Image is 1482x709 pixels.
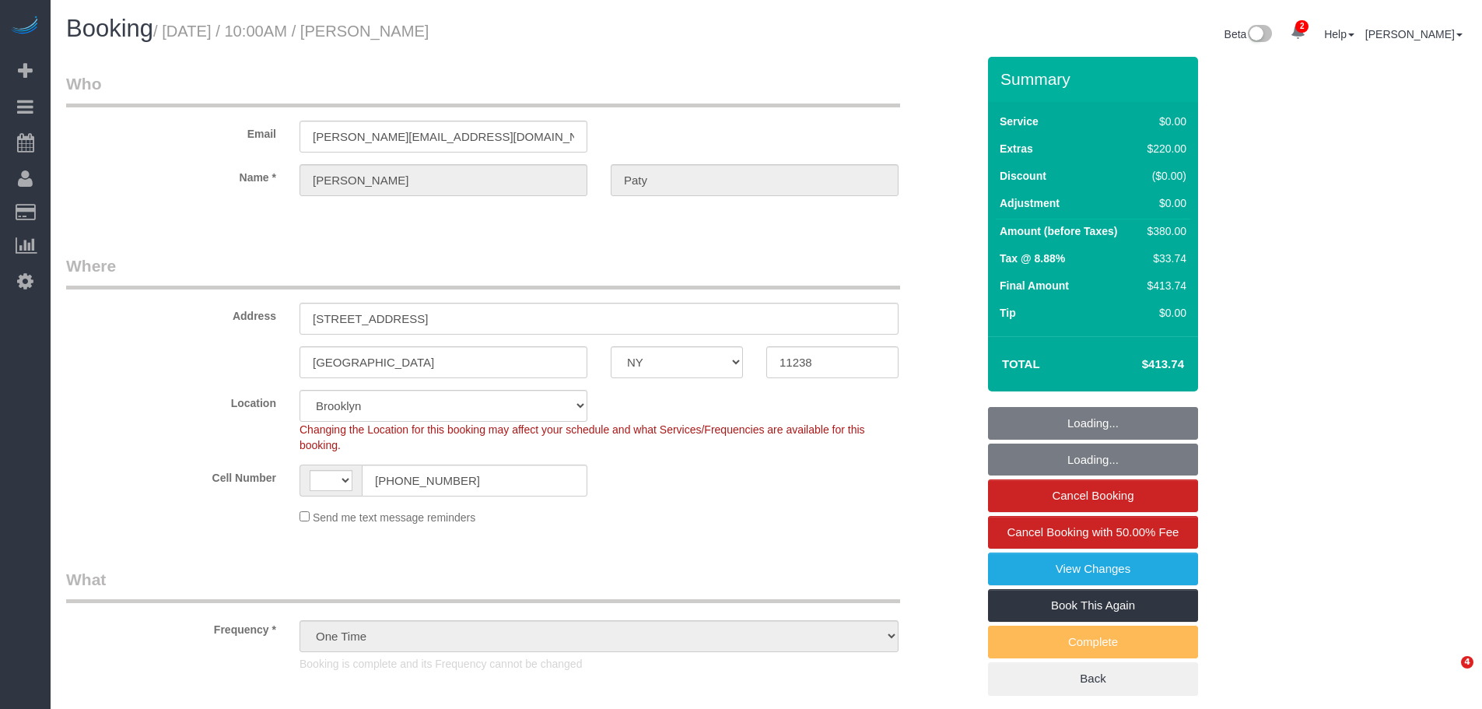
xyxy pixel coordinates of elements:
label: Discount [1000,168,1046,184]
input: Zip Code [766,346,899,378]
a: [PERSON_NAME] [1365,28,1463,40]
strong: Total [1002,357,1040,370]
legend: Who [66,72,900,107]
a: Cancel Booking with 50.00% Fee [988,516,1198,549]
a: Beta [1224,28,1273,40]
div: $33.74 [1141,251,1186,266]
label: Tip [1000,305,1016,321]
label: Amount (before Taxes) [1000,223,1117,239]
p: Booking is complete and its Frequency cannot be changed [300,656,899,672]
legend: What [66,568,900,603]
label: Cell Number [54,465,288,486]
span: Booking [66,15,153,42]
span: Changing the Location for this booking may affect your schedule and what Services/Frequencies are... [300,423,865,451]
div: ($0.00) [1141,168,1186,184]
input: First Name [300,164,587,196]
h3: Summary [1000,70,1190,88]
div: $413.74 [1141,278,1186,293]
div: $220.00 [1141,141,1186,156]
label: Frequency * [54,616,288,637]
input: Email [300,121,587,153]
label: Final Amount [1000,278,1069,293]
a: Help [1324,28,1354,40]
label: Address [54,303,288,324]
label: Email [54,121,288,142]
a: 2 [1283,16,1313,50]
a: Cancel Booking [988,479,1198,512]
small: / [DATE] / 10:00AM / [PERSON_NAME] [153,23,429,40]
label: Tax @ 8.88% [1000,251,1065,266]
span: 2 [1295,20,1309,33]
span: 4 [1461,656,1473,669]
legend: Where [66,254,900,290]
img: Automaid Logo [9,16,40,37]
div: $380.00 [1141,223,1186,239]
a: Back [988,662,1198,695]
span: Send me text message reminders [313,511,475,524]
div: $0.00 [1141,195,1186,211]
div: $0.00 [1141,114,1186,129]
span: Cancel Booking with 50.00% Fee [1007,525,1179,539]
div: $0.00 [1141,305,1186,321]
label: Location [54,390,288,411]
input: City [300,346,587,378]
a: Book This Again [988,589,1198,622]
label: Name * [54,164,288,185]
a: View Changes [988,553,1198,585]
img: New interface [1246,25,1272,45]
input: Cell Number [362,465,587,497]
label: Adjustment [1000,195,1060,211]
input: Last Name [611,164,899,196]
label: Extras [1000,141,1033,156]
iframe: Intercom live chat [1429,656,1466,693]
label: Service [1000,114,1039,129]
h4: $413.74 [1095,358,1184,371]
